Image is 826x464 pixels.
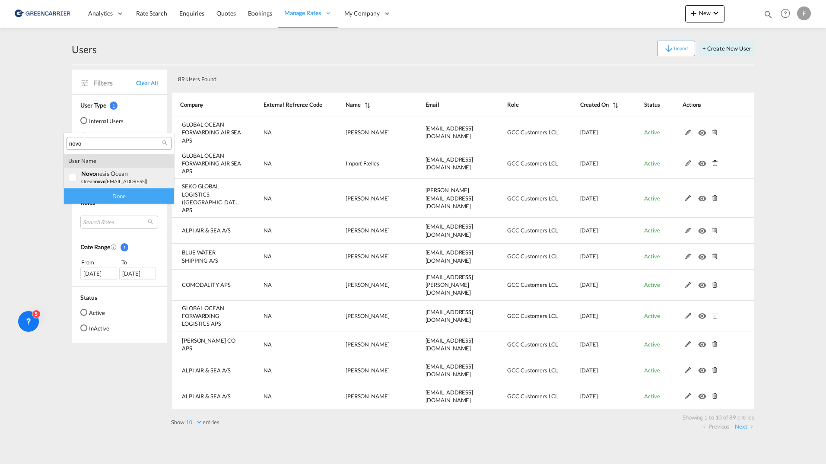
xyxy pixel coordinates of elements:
div: <span class="highlightedText">novo</span>nesis Ocean [81,170,149,177]
small: ocean [EMAIL_ADDRESS][DOMAIN_NAME] [81,178,184,184]
span: novo [95,178,105,184]
div: user name [64,154,174,168]
div: Done [64,188,174,203]
input: Search Users [69,140,162,148]
span: novo [81,170,96,177]
md-icon: icon-magnify [162,140,168,146]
